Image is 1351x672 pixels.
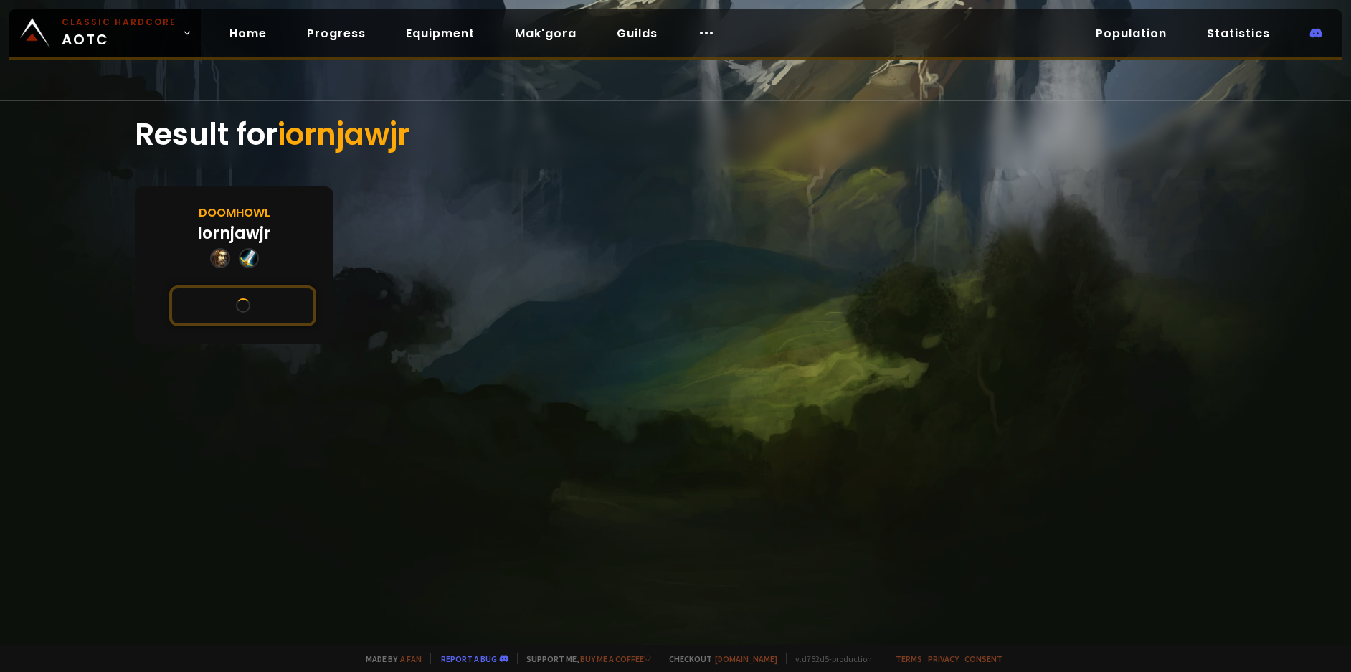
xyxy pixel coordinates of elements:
a: Population [1084,19,1178,48]
div: Doomhowl [199,204,270,222]
span: iornjawjr [278,113,409,156]
div: Iornjawjr [197,222,271,245]
div: Result for [135,101,1215,169]
a: Equipment [394,19,486,48]
a: Classic HardcoreAOTC [9,9,201,57]
a: Terms [896,653,922,664]
a: Home [218,19,278,48]
span: Made by [357,653,422,664]
a: Privacy [928,653,959,664]
span: v. d752d5 - production [786,653,872,664]
span: Support me, [517,653,651,664]
span: Checkout [660,653,777,664]
small: Classic Hardcore [62,16,176,29]
a: Statistics [1195,19,1281,48]
a: Buy me a coffee [580,653,651,664]
a: Progress [295,19,377,48]
a: [DOMAIN_NAME] [715,653,777,664]
button: See this character [169,285,316,326]
span: AOTC [62,16,176,50]
a: Consent [964,653,1002,664]
a: a fan [400,653,422,664]
a: Guilds [605,19,669,48]
a: Mak'gora [503,19,588,48]
a: Report a bug [441,653,497,664]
